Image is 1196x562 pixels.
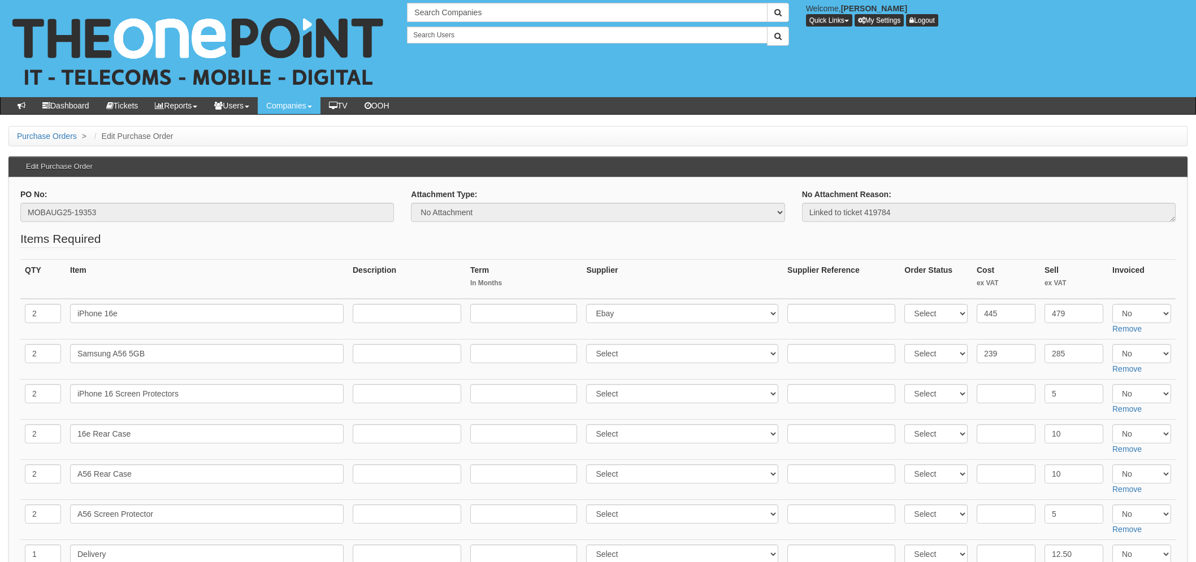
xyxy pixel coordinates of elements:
th: Invoiced [1108,259,1176,299]
a: Remove [1112,445,1142,454]
a: Remove [1112,485,1142,494]
th: Item [66,259,348,299]
button: Quick Links [806,14,852,27]
th: QTY [20,259,66,299]
a: My Settings [855,14,904,27]
th: Supplier [582,259,783,299]
a: Users [206,97,258,114]
a: Companies [258,97,320,114]
li: Edit Purchase Order [92,130,174,142]
a: TV [320,97,356,114]
input: Search Companies [407,3,767,22]
th: Term [466,259,582,299]
label: No Attachment Reason: [802,189,891,200]
th: Supplier Reference [783,259,900,299]
a: Remove [1112,364,1142,373]
small: ex VAT [977,278,1035,288]
label: PO No: [20,189,47,200]
th: Description [348,259,466,299]
div: Welcome, [798,3,1196,27]
textarea: Linked to ticket 419784 [802,203,1176,222]
a: Reports [146,97,206,114]
a: Logout [906,14,938,27]
a: Remove [1112,525,1142,534]
input: Search Users [407,27,767,43]
a: Purchase Orders [17,132,77,141]
a: Remove [1112,404,1142,413]
a: OOH [356,97,398,114]
legend: Items Required [20,230,101,248]
small: In Months [470,278,577,288]
th: Cost [972,259,1040,299]
th: Order Status [900,259,972,299]
label: Attachment Type: [411,189,477,200]
th: Sell [1040,259,1108,299]
a: Remove [1112,324,1142,333]
span: > [79,132,89,141]
a: Dashboard [34,97,98,114]
h3: Edit Purchase Order [20,157,98,176]
small: ex VAT [1045,278,1103,288]
b: [PERSON_NAME] [841,4,907,13]
a: Tickets [98,97,147,114]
